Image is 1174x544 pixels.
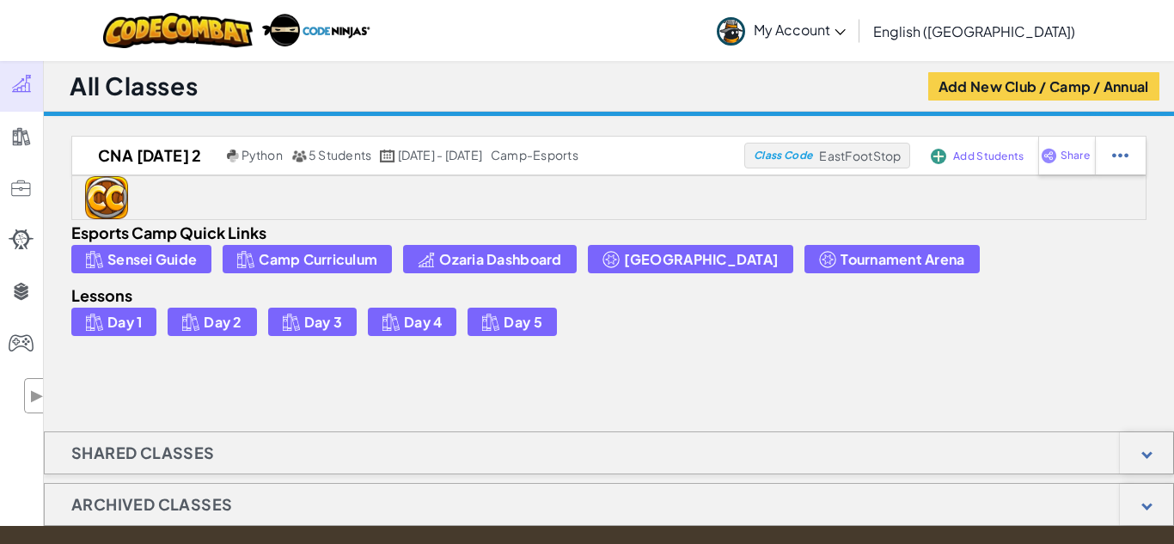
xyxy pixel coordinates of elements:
span: Camp Curriculum [259,252,377,266]
a: Camp Curriculum [223,245,392,273]
a: English ([GEOGRAPHIC_DATA]) [865,8,1084,54]
span: Share [1061,150,1090,161]
h1: Archived Classes [45,483,259,526]
img: python.png [227,150,240,162]
img: Code Ninjas logo [261,13,370,48]
span: Python [242,147,283,162]
a: Day 4 [368,308,456,336]
b: Lessons [71,285,132,305]
img: IconStudentEllipsis.svg [1112,148,1128,163]
b: Esports Camp Quick Links [71,223,266,242]
span: EastFootStop [819,148,901,163]
span: Day 2 [204,315,242,329]
a: Day 1 [71,308,156,336]
div: camp-esports [491,148,578,163]
a: Day 3 [268,308,357,336]
a: Ozaria Dashboard [403,245,576,273]
span: English ([GEOGRAPHIC_DATA]) [873,22,1075,40]
span: Day 5 [504,315,541,329]
img: calendar.svg [380,150,395,162]
span: Tournament Arena [841,252,964,266]
span: My Account [754,21,846,39]
span: Day 1 [107,315,142,329]
img: IconShare_Purple.svg [1041,148,1057,163]
h1: Shared Classes [45,431,242,474]
a: Day 2 [168,308,256,336]
span: [GEOGRAPHIC_DATA] [624,252,780,266]
span: Add Students [953,151,1024,162]
span: Day 4 [404,315,442,329]
a: CNA [DATE] 2 Python 5 Students [DATE] - [DATE] camp-esports [72,143,744,168]
span: Class Code [754,150,812,161]
span: Day 3 [304,315,342,329]
span: 5 Students [309,147,371,162]
h1: All Classes [70,70,198,102]
a: [GEOGRAPHIC_DATA] [588,245,794,273]
h2: CNA [DATE] 2 [72,143,223,168]
img: logo [85,176,128,219]
a: Day 5 [468,308,556,336]
a: Sensei Guide [71,245,211,273]
span: ▶ [29,383,44,408]
span: Ozaria Dashboard [439,252,561,266]
img: avatar [717,17,745,46]
span: Sensei Guide [107,252,197,266]
img: CodeCombat logo [103,13,254,48]
a: Tournament Arena [804,245,979,273]
img: MultipleUsers.png [291,150,307,162]
a: My Account [708,3,854,58]
img: IconAddStudents.svg [931,149,946,164]
button: Add New Club / Camp / Annual [928,72,1159,101]
span: [DATE] - [DATE] [398,147,482,162]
